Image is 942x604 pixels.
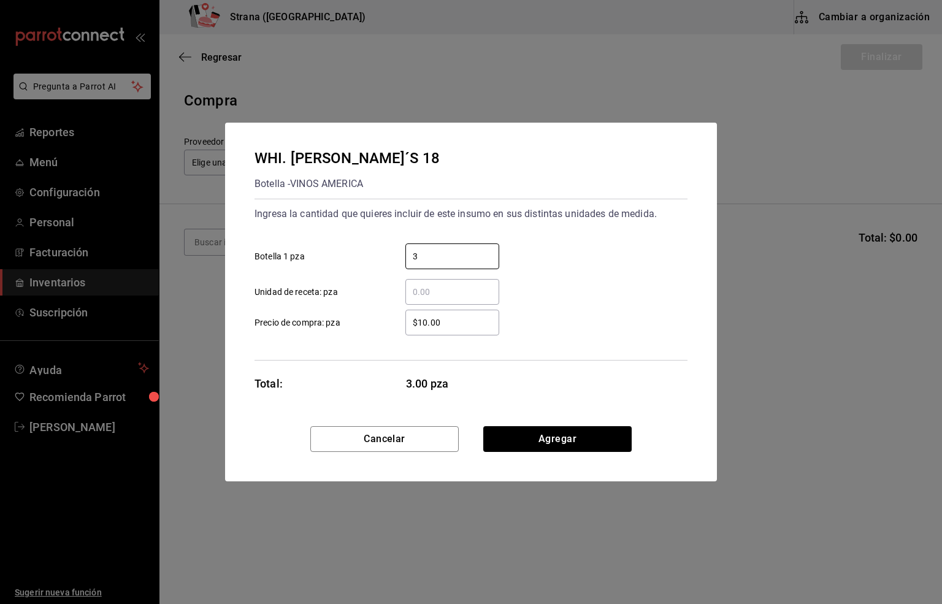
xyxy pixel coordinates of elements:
span: Botella 1 pza [255,250,305,263]
div: Botella - VINOS AMERICA [255,174,440,194]
div: Total: [255,375,283,392]
button: Cancelar [310,426,459,452]
span: 3.00 pza [406,375,500,392]
div: Ingresa la cantidad que quieres incluir de este insumo en sus distintas unidades de medida. [255,204,687,224]
button: Agregar [483,426,632,452]
input: Botella 1 pza [405,249,499,264]
input: Unidad de receta: pza [405,285,499,299]
input: Precio de compra: pza [405,315,499,330]
div: WHI. [PERSON_NAME]´S 18 [255,147,440,169]
span: Precio de compra: pza [255,316,340,329]
span: Unidad de receta: pza [255,286,338,299]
